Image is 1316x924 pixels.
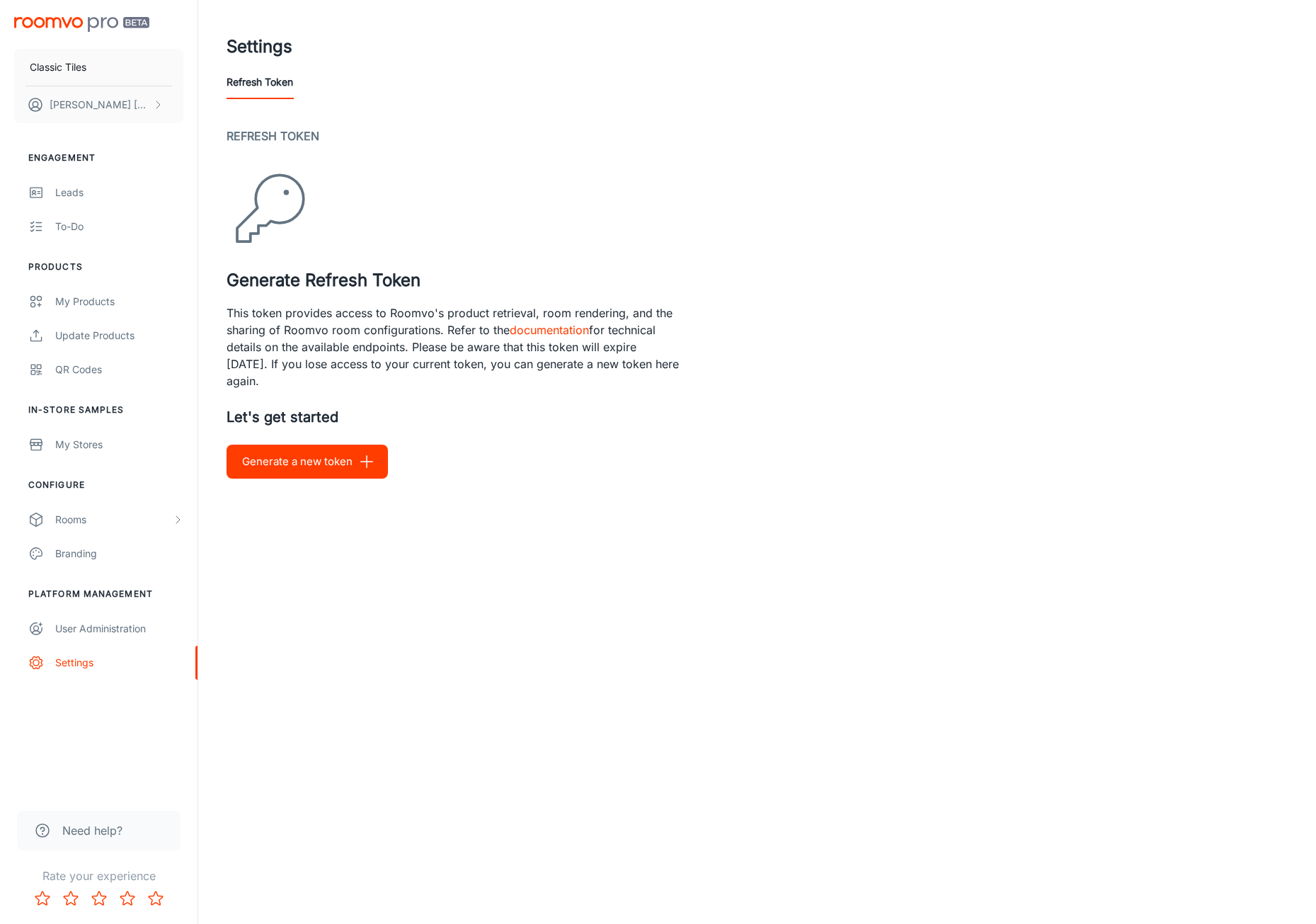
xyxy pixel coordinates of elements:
[55,328,183,343] div: Update Products
[227,65,293,99] button: Refresh Token
[14,86,183,123] button: [PERSON_NAME] [PERSON_NAME]
[55,437,183,452] div: My Stores
[14,49,183,86] button: Classic Tiles
[50,97,149,113] p: [PERSON_NAME] [PERSON_NAME]
[55,185,183,200] div: Leads
[510,323,589,337] a: documentation
[55,512,172,527] div: Rooms
[227,406,1288,428] p: Let's get started
[227,127,1288,144] h2: Refresh Token
[227,268,1288,293] h3: Generate Refresh Token
[227,304,680,389] p: This token provides access to Roomvo's product retrieval, room rendering, and the sharing of Room...
[55,294,183,309] div: My Products
[14,17,149,32] img: Roomvo PRO Beta
[55,219,183,234] div: To-do
[227,445,388,479] button: Generate a new token
[30,59,86,75] p: Classic Tiles
[227,34,292,59] h1: Settings
[55,362,183,377] div: QR Codes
